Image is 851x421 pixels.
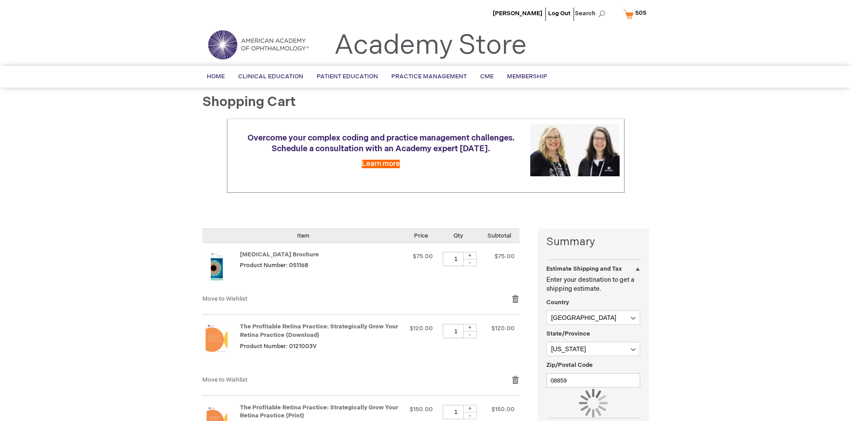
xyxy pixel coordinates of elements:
span: Subtotal [487,232,511,239]
p: Enter your destination to get a shipping estimate. [546,276,640,293]
a: Move to Wishlist [202,295,247,302]
input: Qty [443,324,470,338]
span: Overcome your complex coding and practice management challenges. Schedule a consultation with an ... [247,133,515,153]
span: State/Province [546,330,590,337]
span: $75.00 [413,253,433,260]
div: - [463,331,477,338]
a: [MEDICAL_DATA] Brochure [240,251,319,258]
span: $150.00 [410,406,433,413]
span: Product Number: 0121003V [240,343,317,350]
img: Amblyopia Brochure [202,252,231,281]
span: $120.00 [491,325,515,332]
span: Qty [453,232,463,239]
span: Country [546,299,569,306]
span: Practice Management [391,73,467,80]
span: 505 [635,9,646,17]
input: Qty [443,252,470,266]
img: Schedule a consultation with an Academy expert today [530,124,620,176]
div: + [463,252,477,259]
a: Learn more [362,160,400,168]
a: [PERSON_NAME] [493,10,542,17]
span: Membership [507,73,547,80]
a: Move to Wishlist [202,376,247,383]
img: The Profitable Retina Practice: Strategically Grow Your Retina Practice (Download) [202,324,231,353]
a: 505 [621,6,652,22]
strong: Estimate Shipping and Tax [546,265,622,272]
span: $150.00 [491,406,515,413]
span: $75.00 [495,253,515,260]
span: Zip/Postal Code [546,361,593,369]
div: - [463,412,477,419]
a: The Profitable Retina Practice: Strategically Grow Your Retina Practice (Download) [202,324,240,366]
a: The Profitable Retina Practice: Strategically Grow Your Retina Practice (Download) [240,323,398,339]
span: CME [480,73,494,80]
img: Loading... [579,389,608,417]
span: Shopping Cart [202,94,296,110]
div: - [463,259,477,266]
span: Price [414,232,428,239]
div: + [463,405,477,412]
a: The Profitable Retina Practice: Strategically Grow Your Retina Practice (Print) [240,404,398,420]
span: Product Number: 051168 [240,262,308,269]
a: Academy Store [334,30,527,62]
span: Item [297,232,310,239]
span: Clinical Education [238,73,303,80]
span: Patient Education [317,73,378,80]
span: Home [207,73,225,80]
div: + [463,324,477,332]
a: Amblyopia Brochure [202,252,240,286]
strong: Summary [546,234,640,250]
a: Log Out [548,10,570,17]
input: Qty [443,405,470,419]
span: Search [575,4,609,22]
span: $120.00 [410,325,433,332]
